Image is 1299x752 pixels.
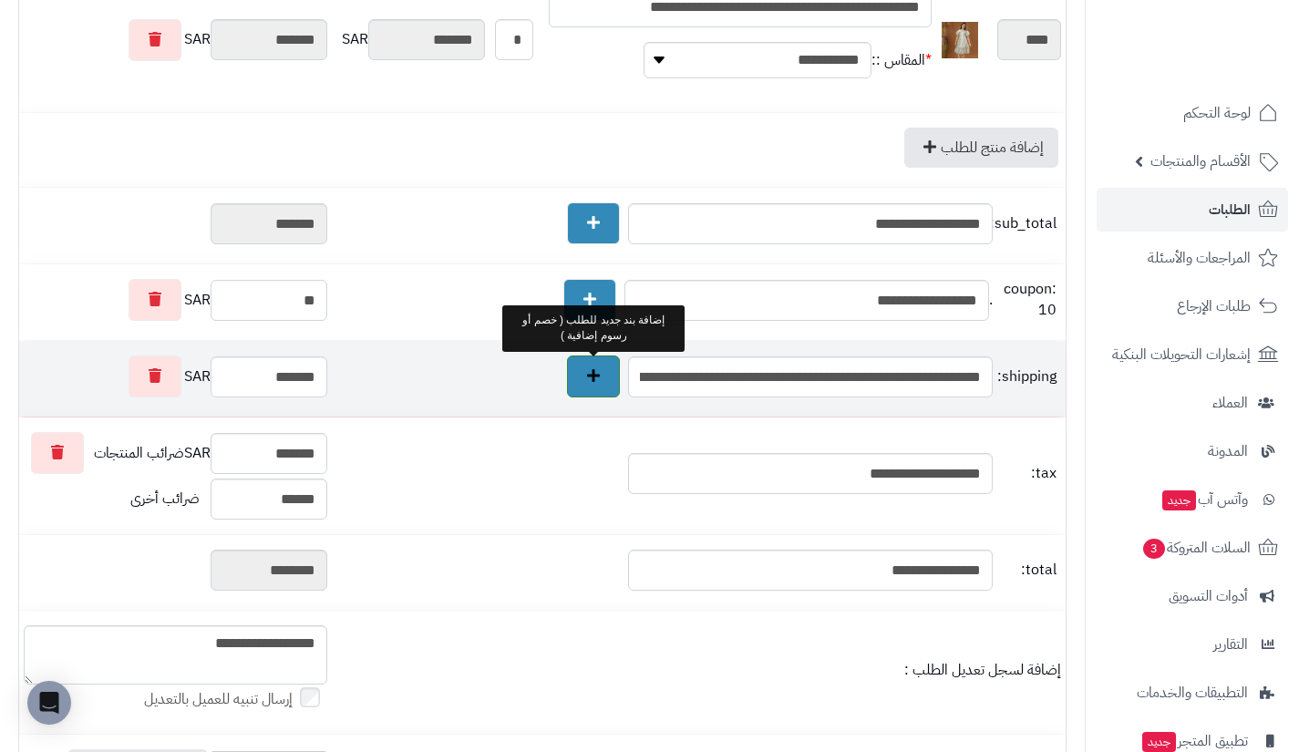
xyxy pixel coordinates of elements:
[942,22,978,58] img: 1733159459-IMG_2024120217123718-40x40.jpg
[1097,91,1288,135] a: لوحة التحكم
[904,128,1058,168] a: إضافة منتج للطلب
[1177,294,1251,319] span: طلبات الإرجاع
[1183,100,1251,126] span: لوحة التحكم
[336,279,1061,321] div: .
[1142,732,1176,752] span: جديد
[1160,487,1248,512] span: وآتس آب
[1097,333,1288,376] a: إشعارات التحويلات البنكية
[1097,526,1288,570] a: السلات المتروكة3
[1141,535,1251,561] span: السلات المتروكة
[1097,236,1288,280] a: المراجعات والأسئلة
[24,432,327,474] div: SAR
[1097,381,1288,425] a: العملاء
[502,305,685,351] div: إضافة بند جديد للطلب ( خصم أو رسوم إضافية )
[1150,149,1251,174] span: الأقسام والمنتجات
[130,488,200,510] span: ضرائب أخرى
[1097,574,1288,618] a: أدوات التسويق
[336,19,485,60] div: SAR
[1097,478,1288,521] a: وآتس آبجديد
[997,560,1057,581] span: total:
[1209,197,1251,222] span: الطلبات
[1137,680,1248,706] span: التطبيقات والخدمات
[24,355,327,397] div: SAR
[24,19,327,61] div: SAR
[94,443,184,464] span: ضرائب المنتجات
[1148,245,1251,271] span: المراجعات والأسئلة
[1169,583,1248,609] span: أدوات التسويق
[336,660,1061,681] div: إضافة لسجل تعديل الطلب :
[1162,490,1196,510] span: جديد
[1097,284,1288,328] a: طلبات الإرجاع
[1097,671,1288,715] a: التطبيقات والخدمات
[997,213,1057,234] span: sub_total:
[997,366,1057,387] span: shipping:
[1097,188,1288,232] a: الطلبات
[997,279,1057,321] span: coupon: 10
[144,689,327,710] label: إرسال تنبيه للعميل بالتعديل
[1213,632,1248,657] span: التقارير
[997,463,1057,484] span: tax:
[871,27,932,93] td: المقاس ::
[1175,43,1282,81] img: logo-2.png
[1097,429,1288,473] a: المدونة
[1208,438,1248,464] span: المدونة
[24,279,327,321] div: SAR
[1143,539,1165,559] span: 3
[1097,623,1288,666] a: التقارير
[1212,390,1248,416] span: العملاء
[301,687,321,707] input: إرسال تنبيه للعميل بالتعديل
[27,681,71,725] div: Open Intercom Messenger
[1112,342,1251,367] span: إشعارات التحويلات البنكية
